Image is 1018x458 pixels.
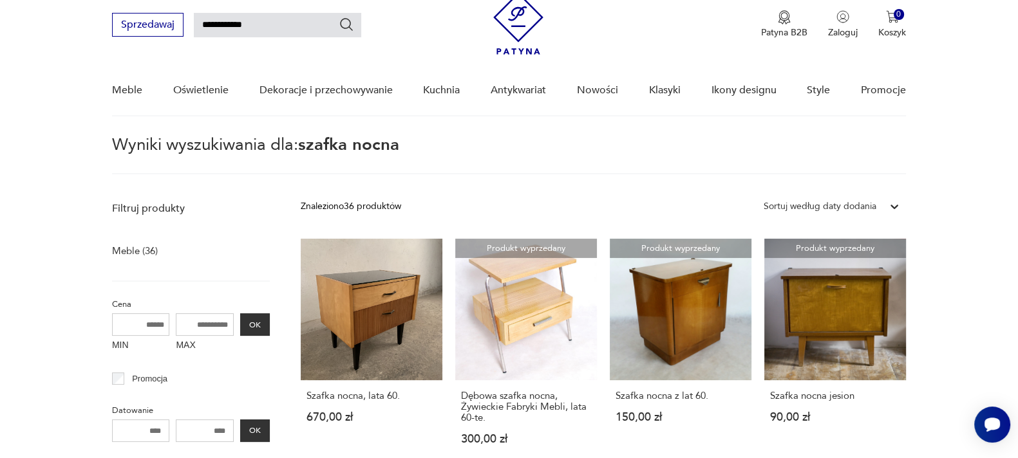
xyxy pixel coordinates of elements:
[461,434,591,444] p: 300,00 zł
[112,201,270,215] p: Filtruj produkty
[423,66,460,115] a: Kuchnia
[974,407,1010,443] iframe: Smartsupp widget button
[761,10,807,39] a: Ikona medaluPatyna B2B
[894,9,905,20] div: 0
[112,297,270,311] p: Cena
[306,412,437,423] p: 670,00 zł
[176,336,234,356] label: MAX
[240,419,270,442] button: OK
[807,66,830,115] a: Style
[828,26,858,39] p: Zaloguj
[711,66,776,115] a: Ikony designu
[173,66,229,115] a: Oświetlenie
[240,313,270,336] button: OK
[878,26,906,39] p: Koszyk
[836,10,849,23] img: Ikonka użytkownika
[112,403,270,417] p: Datowanie
[112,242,158,260] a: Meble (36)
[770,390,900,401] h3: Szafka nocna jesion
[616,390,746,401] h3: Szafka nocna z lat 60.
[301,199,401,214] div: Znaleziono 36 produktów
[861,66,906,115] a: Promocje
[491,66,546,115] a: Antykwariat
[577,66,618,115] a: Nowości
[112,13,184,37] button: Sprzedawaj
[112,21,184,30] a: Sprzedawaj
[886,10,899,23] img: Ikona koszyka
[132,372,167,386] p: Promocja
[259,66,393,115] a: Dekoracje i przechowywanie
[761,26,807,39] p: Patyna B2B
[770,412,900,423] p: 90,00 zł
[761,10,807,39] button: Patyna B2B
[461,390,591,423] h3: Dębowa szafka nocna, Żywieckie Fabryki Mebli, lata 60-te.
[616,412,746,423] p: 150,00 zł
[649,66,681,115] a: Klasyki
[764,199,876,214] div: Sortuj według daty dodania
[298,133,399,156] span: szafka nocna
[112,137,906,174] p: Wyniki wyszukiwania dla:
[878,10,906,39] button: 0Koszyk
[112,336,170,356] label: MIN
[306,390,437,401] h3: Szafka nocna, lata 60.
[339,17,354,32] button: Szukaj
[828,10,858,39] button: Zaloguj
[112,66,142,115] a: Meble
[778,10,791,24] img: Ikona medalu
